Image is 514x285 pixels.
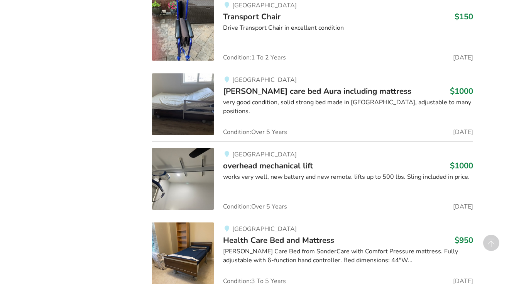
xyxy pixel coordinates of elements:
div: works very well, new battery and new remote. lifts up to 500 lbs. Sling included in price. [223,173,473,182]
span: [GEOGRAPHIC_DATA] [232,76,297,84]
div: very good condition, solid strong bed made in [GEOGRAPHIC_DATA], adjustable to many positions. [223,98,473,116]
a: transfer aids-overhead mechanical lift[GEOGRAPHIC_DATA]overhead mechanical lift$1000works very we... [152,141,473,216]
span: [DATE] [453,129,473,135]
span: [DATE] [453,278,473,284]
span: [GEOGRAPHIC_DATA] [232,150,297,159]
span: Condition: 3 To 5 Years [223,278,286,284]
img: bedroom equipment-health care bed and mattress [152,222,214,284]
span: [PERSON_NAME] care bed Aura including mattress [223,86,411,97]
span: [DATE] [453,54,473,61]
h3: $1000 [450,86,473,96]
span: Condition: Over 5 Years [223,129,287,135]
h3: $1000 [450,161,473,171]
span: [GEOGRAPHIC_DATA] [232,1,297,10]
div: Drive Transport Chair in excellent condition [223,24,473,32]
h3: $150 [455,12,473,22]
span: overhead mechanical lift [223,160,313,171]
div: [PERSON_NAME] Care Bed from SonderCare with Comfort Pressure mattress. Fully adjustable with 6-fu... [223,247,473,265]
h3: $950 [455,235,473,245]
span: Condition: Over 5 Years [223,204,287,210]
span: [DATE] [453,204,473,210]
img: bedroom equipment-malsch care bed aura including mattress [152,73,214,135]
a: bedroom equipment-malsch care bed aura including mattress[GEOGRAPHIC_DATA][PERSON_NAME] care bed ... [152,67,473,141]
span: Condition: 1 To 2 Years [223,54,286,61]
span: Transport Chair [223,11,281,22]
img: transfer aids-overhead mechanical lift [152,148,214,210]
span: [GEOGRAPHIC_DATA] [232,225,297,233]
span: Health Care Bed and Mattress [223,235,334,246]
